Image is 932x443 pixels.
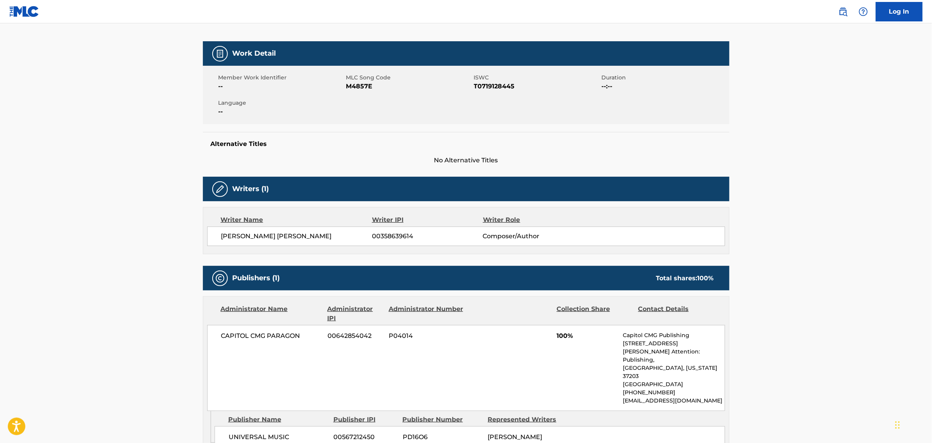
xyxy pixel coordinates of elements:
iframe: Chat Widget [893,406,932,443]
div: Administrator Name [221,304,322,323]
span: M4857E [346,82,472,91]
span: -- [218,107,344,116]
div: Writer Name [221,215,372,225]
span: 100% [557,331,617,341]
p: Capitol CMG Publishing [623,331,724,339]
span: CAPITOL CMG PARAGON [221,331,322,341]
span: [PERSON_NAME] [PERSON_NAME] [221,232,372,241]
div: Administrator Number [389,304,464,323]
span: 00642854042 [328,331,383,341]
img: Work Detail [215,49,225,58]
div: Publisher IPI [333,415,397,424]
span: ISWC [474,74,600,82]
span: Language [218,99,344,107]
div: Writer IPI [372,215,483,225]
h5: Alternative Titles [211,140,722,148]
div: Represented Writers [488,415,567,424]
span: Composer/Author [483,232,584,241]
h5: Writers (1) [233,185,269,193]
span: 00358639614 [372,232,483,241]
img: help [859,7,868,16]
p: [GEOGRAPHIC_DATA], [US_STATE] 37203 [623,364,724,380]
span: -- [218,82,344,91]
p: [EMAIL_ADDRESS][DOMAIN_NAME] [623,397,724,405]
img: Writers [215,185,225,194]
span: MLC Song Code [346,74,472,82]
div: Writer Role [483,215,584,225]
div: Publisher Number [403,415,482,424]
div: Collection Share [557,304,632,323]
span: 100 % [698,274,714,282]
img: MLC Logo [9,6,39,17]
span: --:-- [602,82,728,91]
a: Log In [876,2,923,21]
span: Member Work Identifier [218,74,344,82]
span: T0719128445 [474,82,600,91]
div: Publisher Name [228,415,328,424]
p: [GEOGRAPHIC_DATA] [623,380,724,389]
div: Contact Details [638,304,714,323]
div: Administrator IPI [328,304,383,323]
div: Help [856,4,871,19]
span: P04014 [389,331,464,341]
p: [STREET_ADDRESS][PERSON_NAME] Attention: Publishing, [623,339,724,364]
a: Public Search [835,4,851,19]
img: search [839,7,848,16]
div: Total shares: [656,274,714,283]
h5: Publishers (1) [233,274,280,283]
span: 00567212450 [334,432,397,442]
span: Duration [602,74,728,82]
span: PD16O6 [403,432,482,442]
div: Drag [895,413,900,437]
span: No Alternative Titles [203,156,729,165]
p: [PHONE_NUMBER] [623,389,724,397]
img: Publishers [215,274,225,283]
h5: Work Detail [233,49,276,58]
